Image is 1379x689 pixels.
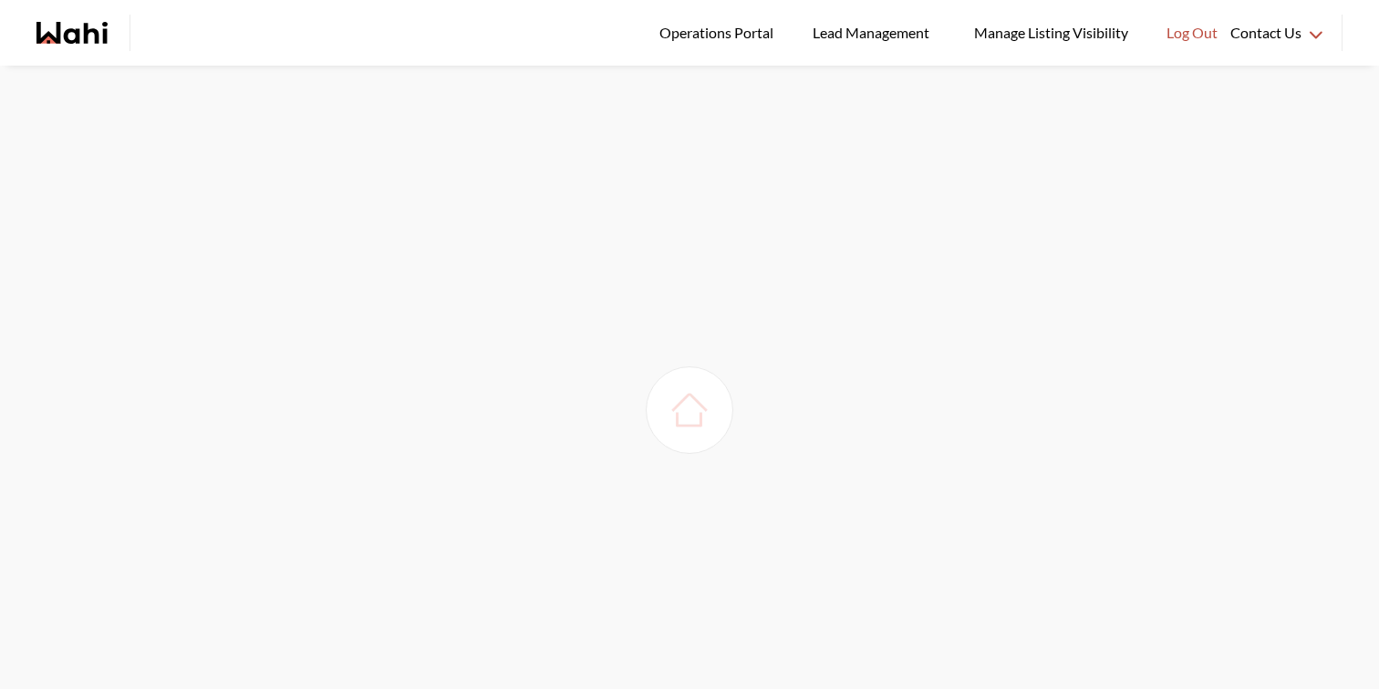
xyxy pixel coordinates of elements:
span: Lead Management [813,21,936,45]
img: loading house image [664,385,715,436]
a: Wahi homepage [36,22,108,44]
span: Log Out [1166,21,1218,45]
span: Manage Listing Visibility [969,21,1134,45]
span: Operations Portal [659,21,780,45]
